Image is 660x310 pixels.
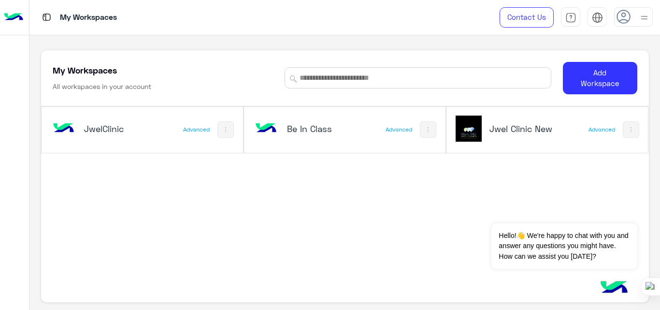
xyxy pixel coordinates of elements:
h5: Be In Class [287,123,353,134]
span: Hello!👋 We're happy to chat with you and answer any questions you might have. How can we assist y... [491,223,637,269]
img: bot image [50,116,76,142]
img: hulul-logo.png [597,271,631,305]
h5: Jwel Clinic New [489,123,556,134]
h5: JwelClinic [84,123,150,134]
div: Advanced [386,126,412,133]
a: Contact Us [500,7,554,28]
a: tab [561,7,580,28]
img: tab [41,11,53,23]
h6: All workspaces in your account [53,82,151,91]
div: Advanced [183,126,210,133]
button: Add Workspace [563,62,637,94]
img: Logo [4,7,23,28]
img: 177882628735456 [456,116,482,142]
p: My Workspaces [60,11,117,24]
img: tab [565,12,576,23]
img: profile [638,12,650,24]
div: Advanced [588,126,615,133]
img: bot image [253,116,279,142]
img: tab [592,12,603,23]
h5: My Workspaces [53,64,117,76]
